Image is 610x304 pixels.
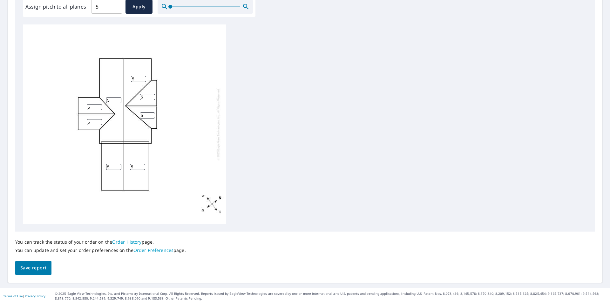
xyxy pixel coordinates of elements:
[112,239,142,245] a: Order History
[15,247,186,253] p: You can update and set your order preferences on the page.
[15,261,51,275] button: Save report
[131,3,147,11] span: Apply
[133,247,173,253] a: Order Preferences
[3,294,45,298] p: |
[25,3,86,10] label: Assign pitch to all planes
[3,294,23,298] a: Terms of Use
[55,291,607,301] p: © 2025 Eagle View Technologies, Inc. and Pictometry International Corp. All Rights Reserved. Repo...
[20,264,46,272] span: Save report
[15,239,186,245] p: You can track the status of your order on the page.
[25,294,45,298] a: Privacy Policy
